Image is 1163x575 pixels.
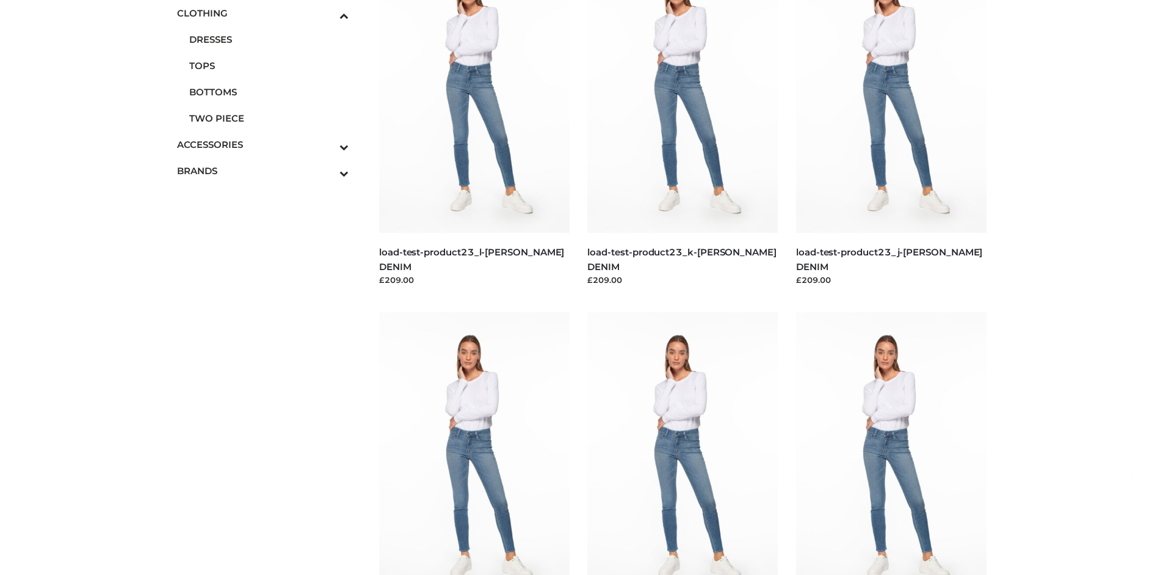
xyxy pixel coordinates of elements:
[189,111,349,125] span: TWO PIECE
[177,6,349,20] span: CLOTHING
[587,274,778,286] div: £209.00
[177,158,349,184] a: BRANDSToggle Submenu
[796,246,982,272] a: load-test-product23_j-[PERSON_NAME] DENIM
[379,246,564,272] a: load-test-product23_l-[PERSON_NAME] DENIM
[189,53,349,79] a: TOPS
[177,131,349,158] a: ACCESSORIESToggle Submenu
[306,158,349,184] button: Toggle Submenu
[189,59,349,73] span: TOPS
[177,164,349,178] span: BRANDS
[177,137,349,152] span: ACCESSORIES
[189,26,349,53] a: DRESSES
[306,131,349,158] button: Toggle Submenu
[796,274,987,286] div: £209.00
[189,32,349,46] span: DRESSES
[189,79,349,105] a: BOTTOMS
[379,274,570,286] div: £209.00
[587,246,776,272] a: load-test-product23_k-[PERSON_NAME] DENIM
[189,85,349,99] span: BOTTOMS
[1117,493,1148,523] span: Back to top
[189,105,349,131] a: TWO PIECE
